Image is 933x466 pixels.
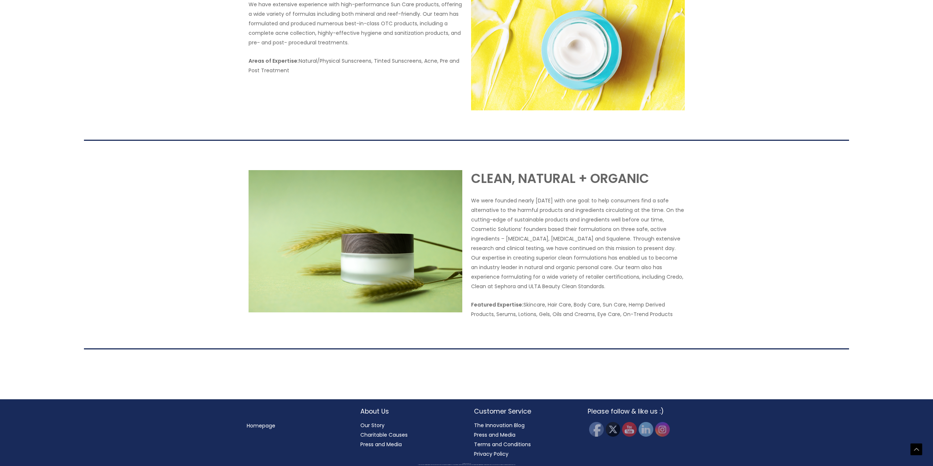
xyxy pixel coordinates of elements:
[360,421,459,449] nav: About Us
[606,422,620,437] img: Twitter
[474,407,573,416] h2: Customer Service
[247,421,346,430] nav: Menu
[249,170,462,312] img: Innovation Clean Natural And Organic Image
[471,169,649,187] strong: CLEAN, NATURAL + ORGANIC
[474,431,515,439] a: Press and Media
[474,450,508,458] a: Privacy Policy
[13,463,920,464] div: Copyright © 2025
[471,301,524,308] strong: Featured Expertise:
[589,422,604,437] img: Facebook
[360,422,385,429] a: Our Story
[13,465,920,465] div: All material on this Website, including design, text, images, logos and sounds, are owned by Cosm...
[360,431,408,439] a: Charitable Causes
[360,407,459,416] h2: About Us
[474,422,525,429] a: The Innovation Blog
[249,57,299,65] strong: Areas of Expertise:
[474,441,531,448] a: Terms and Conditions
[249,56,462,75] p: Natural/Physical Sunscreens, Tinted Sunscreens, Acne, Pre and Post Treatment
[360,441,402,448] a: Press and Media
[474,421,573,459] nav: Customer Service
[471,300,685,319] p: Skincare, Hair Care, Body Care, Sun Care, Hemp Derived Products, Serums, Lotions, Gels, Oils and ...
[471,196,685,291] p: We were founded nearly [DATE] with one goal: to help consumers find a safe alternative to the har...
[466,463,471,464] span: Cosmetic Solutions
[588,407,687,416] h2: Please follow & like us :)
[247,422,275,429] a: Homepage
